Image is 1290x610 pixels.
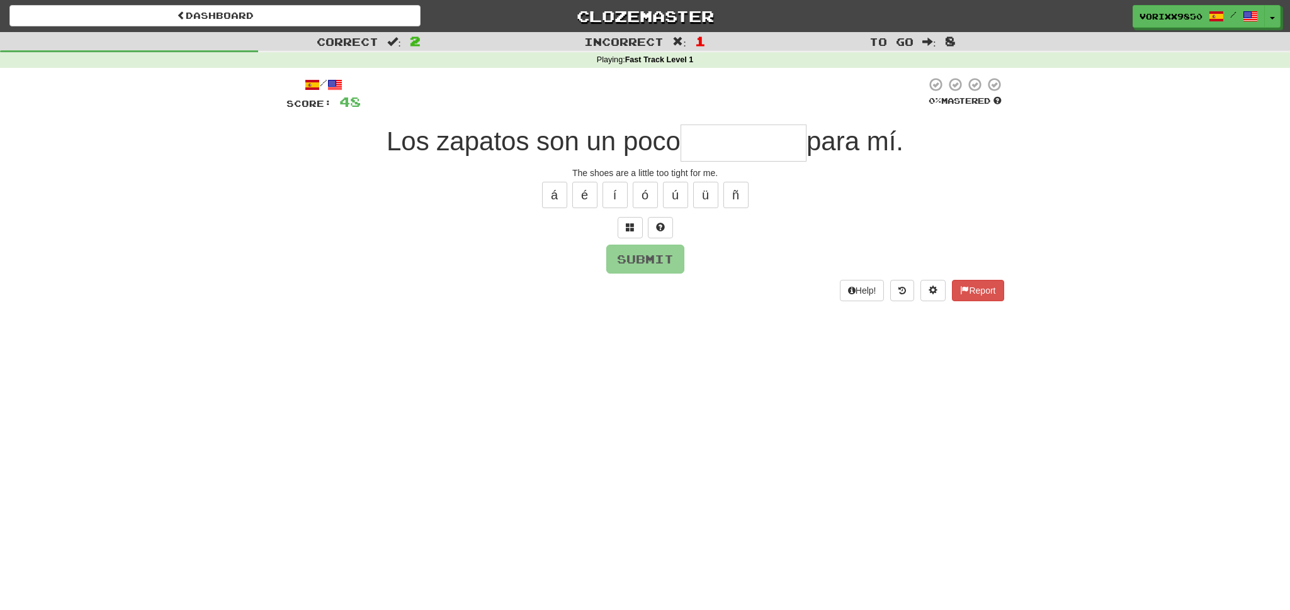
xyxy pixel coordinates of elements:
button: Round history (alt+y) [890,280,914,301]
span: : [922,36,936,47]
span: Correct [317,35,378,48]
button: Submit [606,245,684,274]
button: Report [952,280,1004,301]
span: : [387,36,401,47]
div: Mastered [926,96,1004,107]
span: 1 [695,33,706,48]
a: vorixx9850 / [1133,5,1265,28]
span: 0 % [929,96,941,106]
button: ü [693,182,718,208]
button: Single letter hint - you only get 1 per sentence and score half the points! alt+h [648,217,673,238]
button: ú [663,182,688,208]
span: : [672,36,686,47]
span: 8 [945,33,956,48]
strong: Fast Track Level 1 [625,55,694,64]
a: Dashboard [9,5,421,26]
span: Los zapatos son un poco [387,126,681,156]
span: 48 [339,94,361,109]
button: ñ [723,182,749,208]
div: / [286,77,361,92]
button: á [542,182,567,208]
span: para mí. [806,126,903,156]
button: Switch sentence to multiple choice alt+p [618,217,643,238]
button: í [603,182,628,208]
button: ó [633,182,658,208]
button: Help! [840,280,885,301]
span: To go [869,35,914,48]
span: / [1230,10,1236,19]
span: vorixx9850 [1140,11,1202,22]
div: The shoes are a little too tight for me. [286,167,1004,179]
button: é [572,182,597,208]
a: Clozemaster [439,5,851,27]
span: 2 [410,33,421,48]
span: Score: [286,98,332,109]
span: Incorrect [584,35,664,48]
